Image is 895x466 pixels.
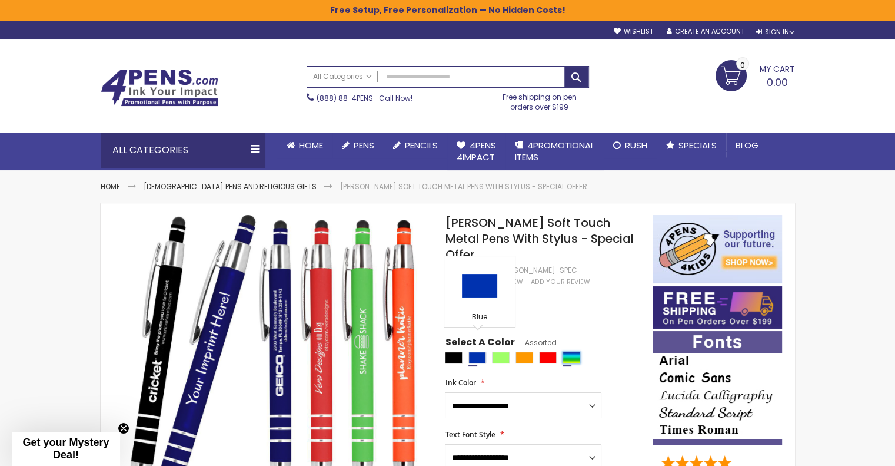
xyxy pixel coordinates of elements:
[514,338,556,348] span: Assorted
[445,352,463,363] div: Black
[118,422,129,434] button: Close teaser
[101,69,218,107] img: 4Pens Custom Pens and Promotional Products
[445,214,633,263] span: [PERSON_NAME] Soft Touch Metal Pens With Stylus - Special Offer
[447,133,505,171] a: 4Pens4impact
[101,133,265,168] div: All Categories
[12,432,120,466] div: Get your Mystery Deal!Close teaser
[354,139,374,151] span: Pens
[445,378,475,388] span: Ink Color
[299,139,323,151] span: Home
[101,181,120,191] a: Home
[505,133,604,171] a: 4PROMOTIONALITEMS
[736,139,758,151] span: Blog
[678,139,717,151] span: Specials
[307,67,378,86] a: All Categories
[653,286,782,329] img: Free shipping on orders over $199
[604,133,657,158] a: Rush
[653,215,782,283] img: 4pens 4 kids
[405,139,438,151] span: Pencils
[471,266,577,275] div: 4P-MS-[PERSON_NAME]-SPEC
[332,133,384,158] a: Pens
[447,312,512,324] div: Blue
[317,93,412,103] span: - Call Now!
[515,139,594,163] span: 4PROMOTIONAL ITEMS
[716,60,795,90] a: 0.00 0
[767,75,788,90] span: 0.00
[740,60,745,71] span: 0
[313,72,372,81] span: All Categories
[22,437,109,461] span: Get your Mystery Deal!
[726,133,768,158] a: Blog
[515,352,533,363] div: Orange
[756,28,794,37] div: Sign In
[445,429,495,439] span: Text Font Style
[653,331,782,445] img: font-personalization-examples
[445,336,514,352] span: Select A Color
[798,434,895,466] iframe: Google Customer Reviews
[457,139,496,163] span: 4Pens 4impact
[530,277,590,286] a: Add Your Review
[657,133,726,158] a: Specials
[384,133,447,158] a: Pencils
[666,27,744,36] a: Create an Account
[492,352,510,363] div: Green Light
[340,182,587,191] li: [PERSON_NAME] Soft Touch Metal Pens With Stylus - Special Offer
[563,352,580,363] div: Assorted
[490,88,589,111] div: Free shipping on pen orders over $199
[317,93,373,103] a: (888) 88-4PENS
[144,181,317,191] a: [DEMOGRAPHIC_DATA] Pens and Religious Gifts
[468,352,486,363] div: Blue
[277,133,332,158] a: Home
[539,352,557,363] div: Red
[625,139,647,151] span: Rush
[613,27,653,36] a: Wishlist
